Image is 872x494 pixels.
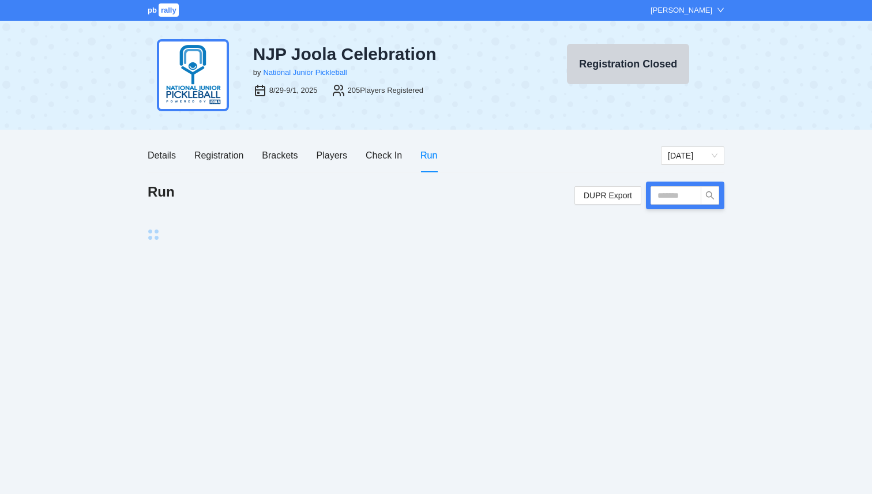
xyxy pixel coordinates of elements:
[701,191,719,200] span: search
[148,148,176,163] div: Details
[651,5,712,16] div: [PERSON_NAME]
[317,148,347,163] div: Players
[366,148,402,163] div: Check In
[574,186,641,205] a: DUPR Export
[584,187,632,204] span: DUPR Export
[148,6,157,14] span: pb
[194,148,243,163] div: Registration
[253,67,261,78] div: by
[701,186,719,205] button: search
[157,39,229,111] img: njp-logo2.png
[263,68,347,77] a: National Junior Pickleball
[148,183,175,201] h1: Run
[269,85,318,96] div: 8/29-9/1, 2025
[262,148,298,163] div: Brackets
[148,6,181,14] a: pbrally
[420,148,437,163] div: Run
[668,147,717,164] span: Monday
[717,6,724,14] span: down
[567,44,689,84] button: Registration Closed
[253,44,523,65] div: NJP Joola Celebration
[348,85,424,96] div: 205 Players Registered
[159,3,179,17] span: rally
